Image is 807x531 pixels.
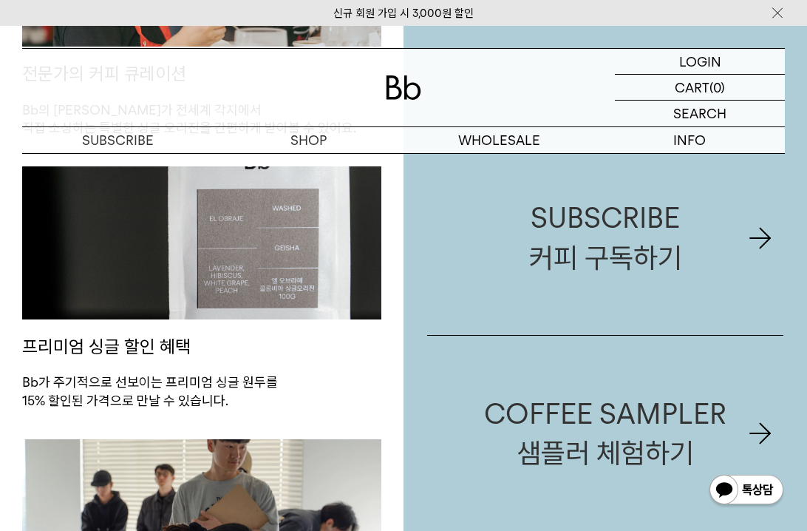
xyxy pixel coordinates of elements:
[708,473,785,509] img: 카카오톡 채널 1:1 채팅 버튼
[427,141,783,335] a: SUBSCRIBE커피 구독하기
[679,49,721,74] p: LOGIN
[484,394,726,473] div: COFFEE SAMPLER 샘플러 체험하기
[333,7,474,20] a: 신규 회원 가입 시 3,000원 할인
[386,75,421,100] img: 로고
[615,49,785,75] a: LOGIN
[22,166,381,319] img: 더 가까운 커피 가이드
[529,198,682,277] div: SUBSCRIBE 커피 구독하기
[22,319,381,374] p: 프리미엄 싱글 할인 혜택
[213,127,403,153] a: SHOP
[403,127,594,153] p: WHOLESALE
[673,101,726,126] p: SEARCH
[22,373,381,410] p: Bb가 주기적으로 선보이는 프리미엄 싱글 원두를 15% 할인된 가격으로 만날 수 있습니다.
[675,75,709,100] p: CART
[427,336,783,531] a: COFFEE SAMPLER샘플러 체험하기
[615,75,785,101] a: CART (0)
[22,127,213,153] a: SUBSCRIBE
[594,127,785,153] p: INFO
[709,75,725,100] p: (0)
